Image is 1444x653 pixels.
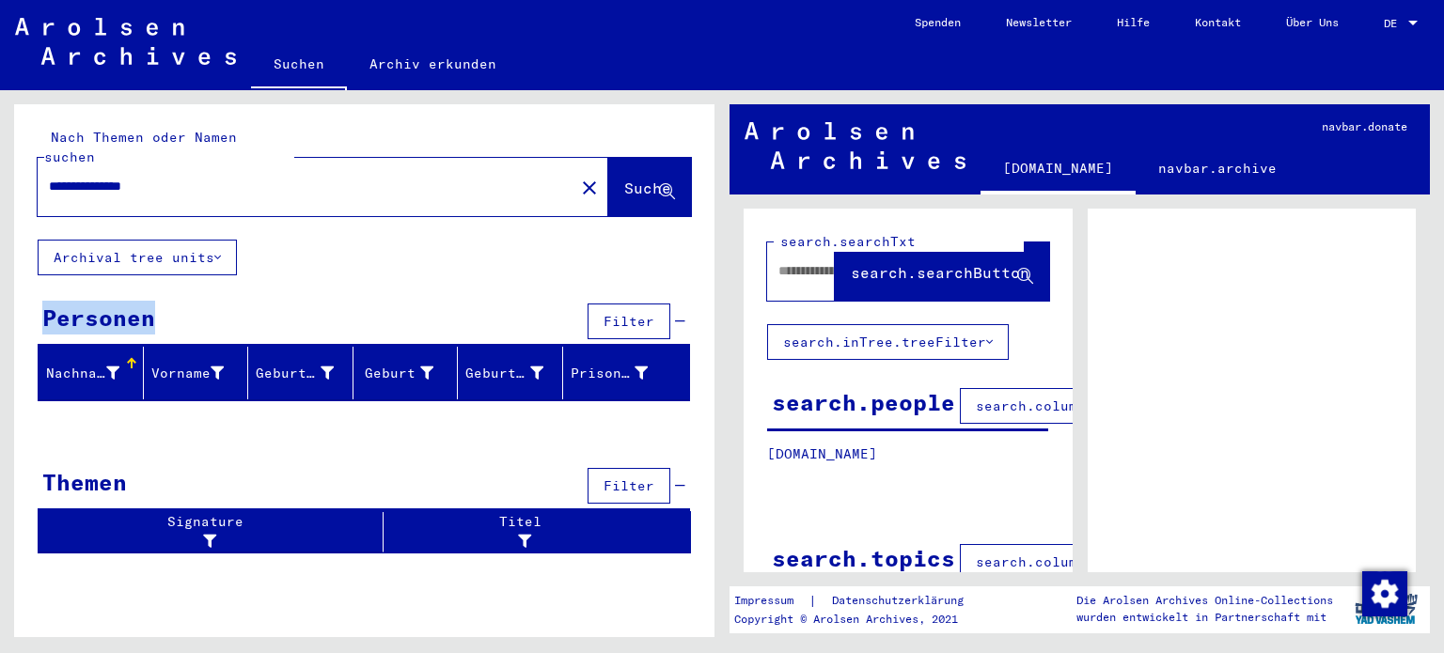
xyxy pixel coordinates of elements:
[745,122,965,169] img: Arolsen_neg.svg
[39,347,144,399] mat-header-cell: Nachname
[458,347,563,399] mat-header-cell: Geburtsdatum
[391,512,672,552] div: Titel
[391,512,653,552] div: Titel
[42,301,155,334] div: Personen
[571,358,672,388] div: Prisoner #
[981,146,1136,194] a: [DOMAIN_NAME]
[46,358,143,388] div: Nachname
[835,242,1049,301] button: search.searchButton
[353,347,459,399] mat-header-cell: Geburt‏
[734,591,808,611] a: Impressum
[42,465,127,499] div: Themen
[151,358,248,388] div: Vorname
[976,397,1195,414] span: search.columnFilter.filter
[1384,17,1405,30] span: DE
[851,263,1029,282] span: search.searchButton
[361,364,434,383] div: Geburt‏
[46,512,387,552] div: Signature
[1299,104,1430,149] a: navbar.donate
[563,347,690,399] mat-header-cell: Prisoner #
[1076,592,1333,609] p: Die Arolsen Archives Online-Collections
[604,313,654,330] span: Filter
[734,591,986,611] div: |
[772,385,955,419] div: search.people
[46,512,369,552] div: Signature
[1076,609,1333,626] p: wurden entwickelt in Partnerschaft mit
[1351,585,1421,632] img: yv_logo.png
[144,347,249,399] mat-header-cell: Vorname
[588,468,670,504] button: Filter
[44,129,237,165] mat-label: Nach Themen oder Namen suchen
[772,541,955,575] div: search.topics
[465,364,543,383] div: Geburtsdatum
[1136,146,1299,191] a: navbar.archive
[817,591,986,611] a: Datenschutzerklärung
[46,364,119,383] div: Nachname
[248,347,353,399] mat-header-cell: Geburtsname
[734,611,986,628] p: Copyright © Arolsen Archives, 2021
[767,324,1009,360] button: search.inTree.treeFilter
[960,388,1211,424] button: search.columnFilter.filter
[588,303,670,339] button: Filter
[38,240,237,275] button: Archival tree units
[780,233,916,250] mat-label: search.searchTxt
[256,358,357,388] div: Geburtsname
[1361,570,1406,615] div: Zustimmung ändern
[347,41,519,86] a: Archiv erkunden
[578,177,601,199] mat-icon: close
[256,364,334,383] div: Geburtsname
[608,158,691,216] button: Suche
[604,477,654,494] span: Filter
[624,179,671,197] span: Suche
[976,553,1195,570] span: search.columnFilter.filter
[361,358,458,388] div: Geburt‏
[465,358,567,388] div: Geburtsdatum
[571,364,649,383] div: Prisoner #
[571,168,608,206] button: Clear
[767,444,1048,464] p: [DOMAIN_NAME]
[151,364,225,383] div: Vorname
[960,544,1211,580] button: search.columnFilter.filter
[15,18,236,65] img: Arolsen_neg.svg
[251,41,347,90] a: Suchen
[1362,571,1407,616] img: Zustimmung ändern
